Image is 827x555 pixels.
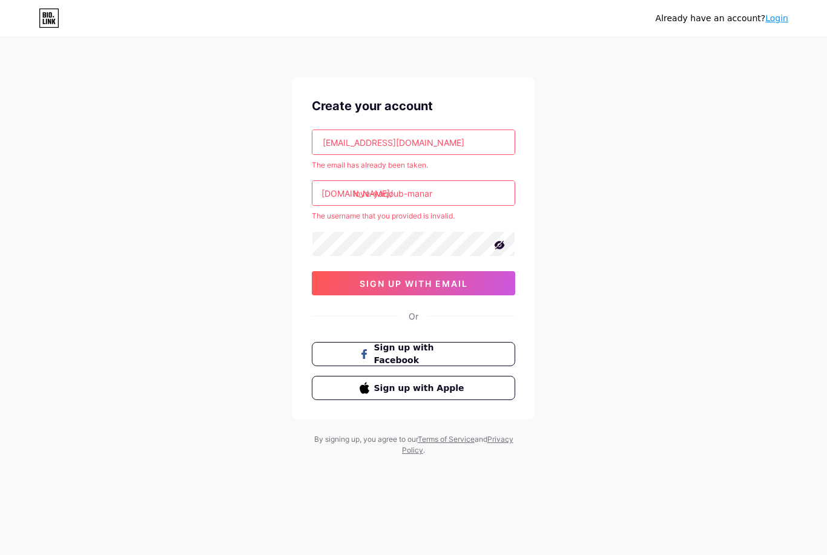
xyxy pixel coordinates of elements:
[321,187,393,200] div: [DOMAIN_NAME]/
[765,13,788,23] a: Login
[374,382,468,395] span: Sign up with Apple
[374,341,468,367] span: Sign up with Facebook
[312,342,515,366] button: Sign up with Facebook
[312,181,515,205] input: username
[312,160,515,171] div: The email has already been taken.
[360,278,468,289] span: sign up with email
[311,434,516,456] div: By signing up, you agree to our and .
[312,271,515,295] button: sign up with email
[656,12,788,25] div: Already have an account?
[312,130,515,154] input: Email
[409,310,418,323] div: Or
[418,435,475,444] a: Terms of Service
[312,211,515,222] div: The username that you provided is invalid.
[312,376,515,400] button: Sign up with Apple
[312,97,515,115] div: Create your account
